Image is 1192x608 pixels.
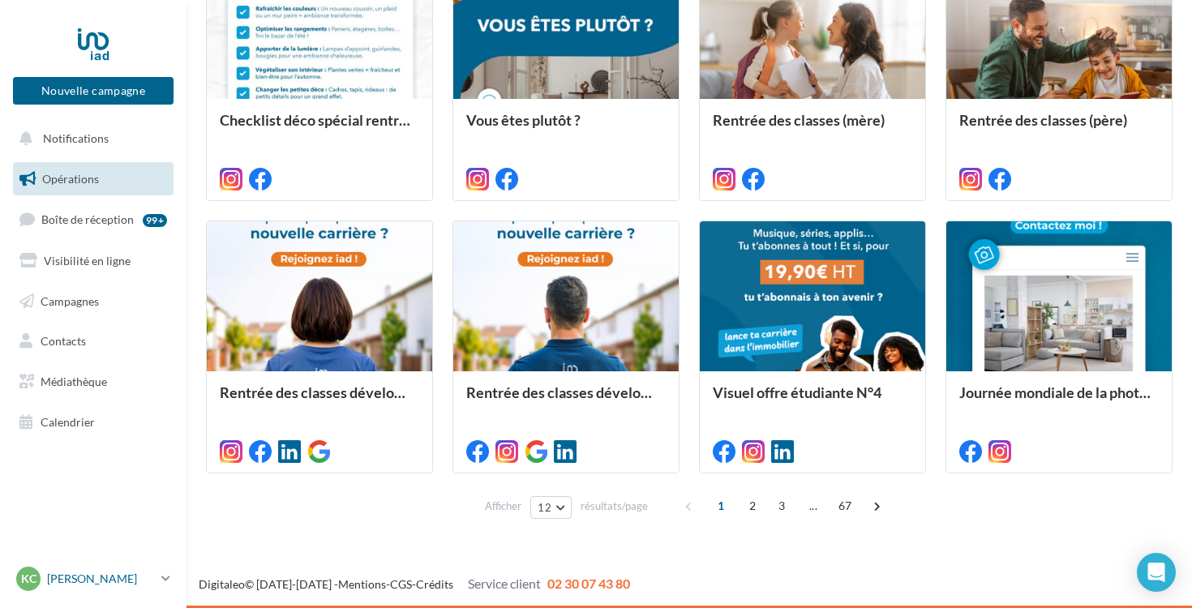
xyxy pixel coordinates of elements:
a: Médiathèque [10,365,177,399]
div: Rentrée des classes développement (conseiller) [466,384,666,417]
a: Mentions [338,577,386,591]
span: Médiathèque [41,375,107,388]
span: 02 30 07 43 80 [547,576,630,591]
p: [PERSON_NAME] [47,571,155,587]
span: ... [800,493,826,519]
a: Crédits [416,577,453,591]
a: Boîte de réception99+ [10,202,177,237]
span: 1 [708,493,734,519]
button: Notifications [10,122,170,156]
span: Calendrier [41,415,95,429]
button: Nouvelle campagne [13,77,174,105]
span: 12 [538,501,551,514]
div: Rentrée des classes (père) [959,112,1159,144]
span: Campagnes [41,293,99,307]
div: Checklist déco spécial rentrée [220,112,419,144]
span: Notifications [43,131,109,145]
span: 2 [740,493,765,519]
span: Opérations [42,172,99,186]
span: Contacts [41,334,86,348]
div: Rentrée des classes (mère) [713,112,912,144]
a: Visibilité en ligne [10,244,177,278]
div: Journée mondiale de la photographie [959,384,1159,417]
span: © [DATE]-[DATE] - - - [199,577,630,591]
a: Contacts [10,324,177,358]
div: Vous êtes plutôt ? [466,112,666,144]
a: Opérations [10,162,177,196]
div: 99+ [143,214,167,227]
span: résultats/page [581,499,648,514]
a: Calendrier [10,405,177,439]
span: Service client [468,576,541,591]
div: Rentrée des classes développement (conseillère) [220,384,419,417]
a: KC [PERSON_NAME] [13,563,174,594]
div: Visuel offre étudiante N°4 [713,384,912,417]
a: Digitaleo [199,577,245,591]
button: 12 [530,496,572,519]
span: 3 [769,493,795,519]
span: 67 [832,493,859,519]
a: Campagnes [10,285,177,319]
span: Afficher [485,499,521,514]
div: Open Intercom Messenger [1137,553,1176,592]
a: CGS [390,577,412,591]
span: Visibilité en ligne [44,254,131,268]
span: KC [21,571,36,587]
span: Boîte de réception [41,212,134,226]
